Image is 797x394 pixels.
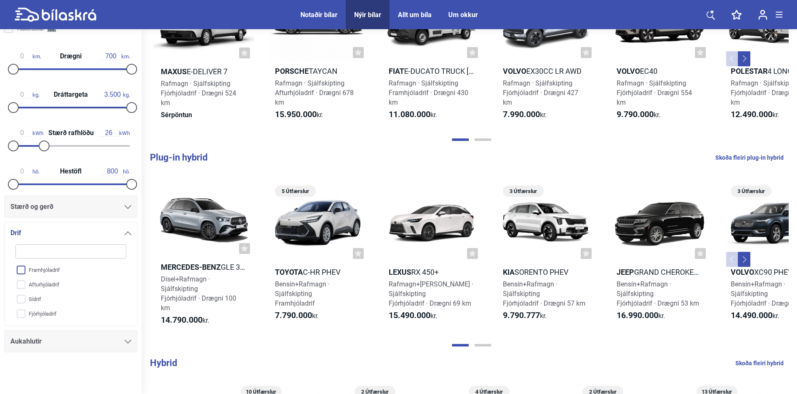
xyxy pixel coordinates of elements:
[153,110,254,120] div: Sérpöntun
[609,66,710,76] h2: EC40
[389,67,404,75] b: Fiat
[275,280,330,307] span: Bensín+Rafmagn · Sjálfskipting Framhjóladrif
[731,268,754,276] b: Volvo
[275,268,303,276] b: Toyota
[150,152,207,163] b: Plug-in hybrid
[12,129,43,137] span: kWh
[448,11,478,19] a: Um okkur
[735,358,784,369] a: Skoða fleiri hybrid
[300,11,337,19] a: Notaðir bílar
[731,310,772,320] b: 14.490.000
[161,275,236,312] span: Dísel+Rafmagn · Sjálfskipting Fjórhjóladrif · Drægni 100 km
[617,280,699,307] span: Bensín+Rafmagn · Sjálfskipting Fjórhjóladrif · Drægni 53 km
[475,344,491,346] button: Page 2
[389,79,468,106] span: Rafmagn · Sjálfskipting Framhjóladrif · Drægni 430 km
[381,178,482,333] a: LexusRX 450+Rafmagn+[PERSON_NAME] · SjálfskiptingFjórhjóladrif · Drægni 69 km15.490.000kr.
[617,311,665,321] span: kr.
[12,91,40,98] span: kg.
[12,53,41,60] span: km.
[153,262,254,272] h2: GLE 350 de 4MATIC
[275,311,319,321] span: kr.
[58,168,84,175] span: Hestöfl
[150,358,177,368] b: Hybrid
[161,263,221,271] b: Mercedes-Benz
[161,67,187,76] b: Maxus
[102,168,130,175] span: hö.
[354,11,381,19] a: Nýir bílar
[735,186,767,197] span: 3 Útfærslur
[153,178,254,333] a: Mercedes-BenzGLE 350 de 4MATICDísel+Rafmagn · SjálfskiptingFjórhjóladrif · Drægni 100 km14.790.00...
[617,268,634,276] b: Jeep
[389,310,430,320] b: 15.490.000
[275,110,323,120] span: kr.
[731,311,779,321] span: kr.
[275,109,317,119] b: 15.950.000
[617,67,640,75] b: Volvo
[161,80,236,107] span: Rafmagn · Sjálfskipting Fjórhjóladrif · Drægni 524 km
[161,315,202,325] b: 14.790.000
[503,310,540,320] b: 9.790.777
[452,344,469,346] button: Page 1
[46,130,96,136] span: Stærð rafhlöðu
[503,110,547,120] span: kr.
[10,201,53,213] span: Stærð og gerð
[452,138,469,141] button: Page 1
[503,109,540,119] b: 7.990.000
[275,79,354,106] span: Rafmagn · Sjálfskipting Afturhjóladrif · Drægni 678 km
[10,336,42,347] span: Aukahlutir
[715,152,784,163] a: Skoða fleiri plug-in hybrid
[738,252,750,267] button: Next
[495,267,596,277] h2: Sorento PHEV
[398,11,432,19] a: Allt um bíla
[738,51,750,66] button: Next
[100,53,130,60] span: km.
[389,109,430,119] b: 11.080.000
[381,66,482,76] h2: e-Ducato Truck [PERSON_NAME] hús
[726,252,739,267] button: Previous
[267,178,368,333] a: 5 ÚtfærslurToyotaC-HR PHEVBensín+Rafmagn · SjálfskiptingFramhjóladrif7.790.000kr.
[279,186,312,197] span: 5 Útfærslur
[153,67,254,76] h2: e-Deliver 7
[609,267,710,277] h2: Grand Cherokee 4xe PHEV
[731,110,779,120] span: kr.
[389,268,411,276] b: Lexus
[507,186,540,197] span: 3 Útfærslur
[617,110,660,120] span: kr.
[495,66,596,76] h2: EX30CC LR AWD
[389,280,473,307] span: Rafmagn+[PERSON_NAME] · Sjálfskipting Fjórhjóladrif · Drægni 69 km
[10,227,21,239] span: Drif
[275,67,309,75] b: Porsche
[731,109,772,119] b: 12.490.000
[389,110,437,120] span: kr.
[503,311,547,321] span: kr.
[161,315,209,325] span: kr.
[503,280,585,307] span: Bensín+Rafmagn · Sjálfskipting Fjórhjóladrif · Drægni 57 km
[617,310,658,320] b: 16.990.000
[731,67,767,75] b: Polestar
[58,53,84,60] span: Drægni
[102,91,130,98] span: kg.
[275,310,312,320] b: 7.790.000
[503,79,578,106] span: Rafmagn · Sjálfskipting Fjórhjóladrif · Drægni 427 km
[267,267,368,277] h2: C-HR PHEV
[726,51,739,66] button: Previous
[503,268,515,276] b: Kia
[617,109,654,119] b: 9.790.000
[495,178,596,333] a: 3 ÚtfærslurKiaSorento PHEVBensín+Rafmagn · SjálfskiptingFjórhjóladrif · Drægni 57 km9.790.777kr.
[617,79,692,106] span: Rafmagn · Sjálfskipting Fjórhjóladrif · Drægni 554 km
[609,178,710,333] a: JeepGrand Cherokee 4xe PHEVBensín+Rafmagn · SjálfskiptingFjórhjóladrif · Drægni 53 km16.990.000kr.
[503,67,526,75] b: Volvo
[52,91,90,98] span: Dráttargeta
[98,129,130,137] span: kWh
[381,267,482,277] h2: RX 450+
[267,66,368,76] h2: Taycan
[758,10,767,20] img: user-login.svg
[475,138,491,141] button: Page 2
[12,168,40,175] span: hö.
[389,311,437,321] span: kr.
